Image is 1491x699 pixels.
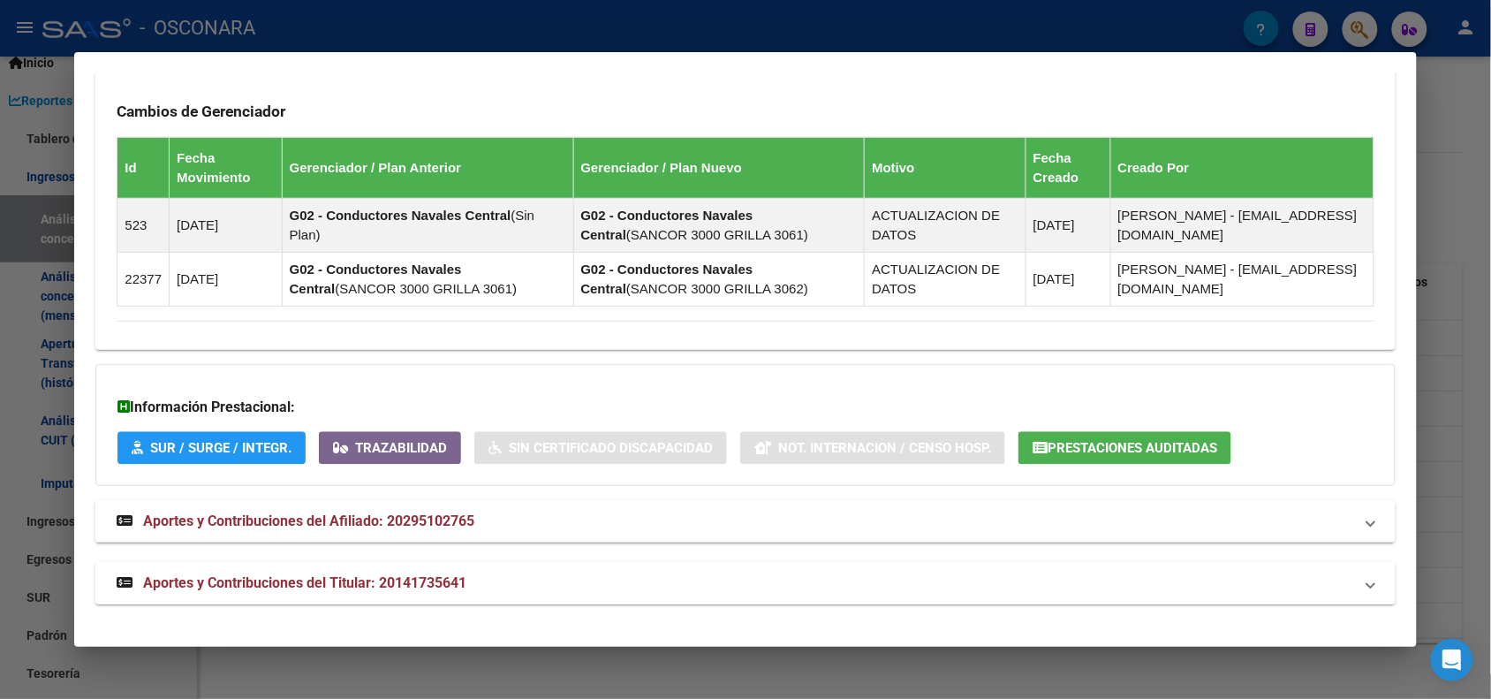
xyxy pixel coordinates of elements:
[150,440,291,456] span: SUR / SURGE / INTEGR.
[631,281,804,296] span: SANCOR 3000 GRILLA 3062
[117,252,170,306] td: 22377
[573,252,865,306] td: ( )
[282,252,573,306] td: ( )
[319,431,461,464] button: Trazabilidad
[117,137,170,198] th: Id
[170,252,282,306] td: [DATE]
[170,137,282,198] th: Fecha Movimiento
[573,137,865,198] th: Gerenciador / Plan Nuevo
[355,440,447,456] span: Trazabilidad
[740,431,1005,464] button: Not. Internacion / Censo Hosp.
[95,500,1395,543] mat-expansion-panel-header: Aportes y Contribuciones del Afiliado: 20295102765
[1018,431,1231,464] button: Prestaciones Auditadas
[1048,440,1217,456] span: Prestaciones Auditadas
[170,198,282,252] td: [DATE]
[117,431,306,464] button: SUR / SURGE / INTEGR.
[865,137,1026,198] th: Motivo
[474,431,727,464] button: Sin Certificado Discapacidad
[1110,198,1374,252] td: [PERSON_NAME] - [EMAIL_ADDRESS][DOMAIN_NAME]
[573,198,865,252] td: ( )
[117,198,170,252] td: 523
[95,562,1395,604] mat-expansion-panel-header: Aportes y Contribuciones del Titular: 20141735641
[581,208,753,242] strong: G02 - Conductores Navales Central
[290,208,535,242] span: Sin Plan
[290,262,462,296] strong: G02 - Conductores Navales Central
[282,137,573,198] th: Gerenciador / Plan Anterior
[865,252,1026,306] td: ACTUALIZACION DE DATOS
[1431,639,1473,681] div: Open Intercom Messenger
[282,198,573,252] td: ( )
[117,397,1373,418] h3: Información Prestacional:
[1026,252,1110,306] td: [DATE]
[339,281,512,296] span: SANCOR 3000 GRILLA 3061
[509,440,713,456] span: Sin Certificado Discapacidad
[631,227,804,242] span: SANCOR 3000 GRILLA 3061
[1026,198,1110,252] td: [DATE]
[581,262,753,296] strong: G02 - Conductores Navales Central
[1026,137,1110,198] th: Fecha Creado
[290,208,511,223] strong: G02 - Conductores Navales Central
[1110,252,1374,306] td: [PERSON_NAME] - [EMAIL_ADDRESS][DOMAIN_NAME]
[865,198,1026,252] td: ACTUALIZACION DE DATOS
[778,440,991,456] span: Not. Internacion / Censo Hosp.
[1110,137,1374,198] th: Creado Por
[143,513,474,529] span: Aportes y Contribuciones del Afiliado: 20295102765
[117,102,1374,121] h3: Cambios de Gerenciador
[143,574,466,591] span: Aportes y Contribuciones del Titular: 20141735641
